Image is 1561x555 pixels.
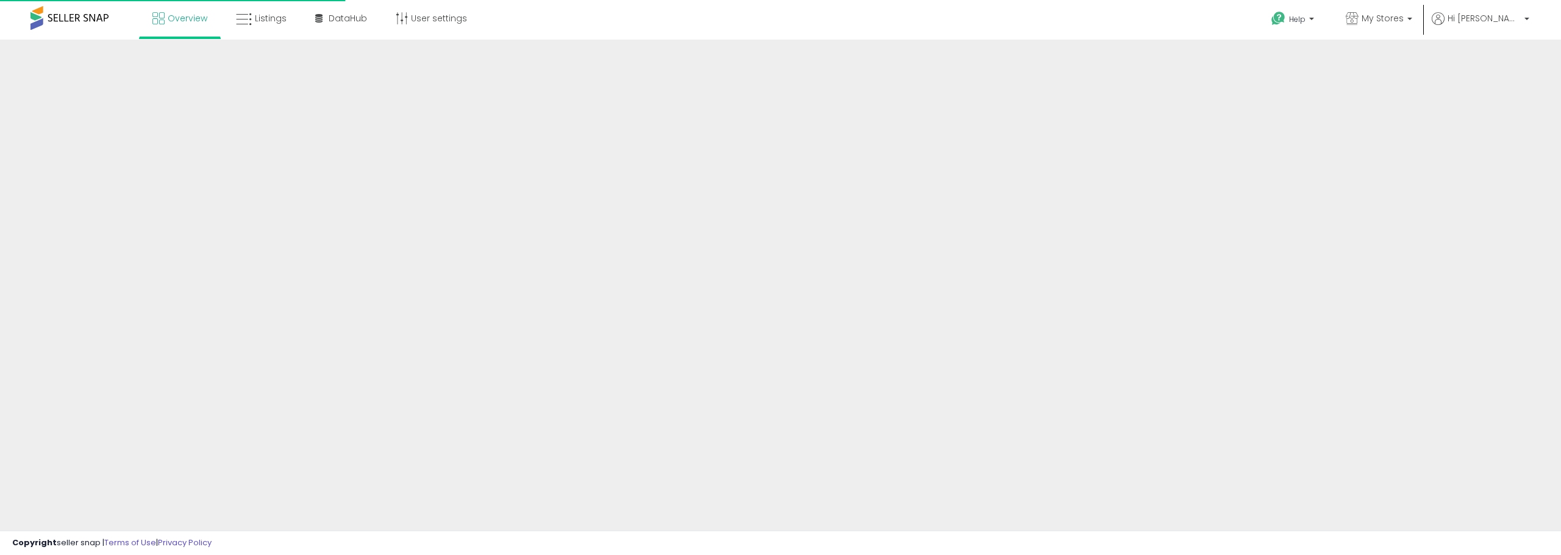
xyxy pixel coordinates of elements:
span: Hi [PERSON_NAME] [1448,12,1521,24]
span: Listings [255,12,287,24]
a: Privacy Policy [158,537,212,548]
span: My Stores [1362,12,1404,24]
a: Terms of Use [104,537,156,548]
div: seller snap | | [12,537,212,549]
i: Get Help [1271,11,1286,26]
a: Hi [PERSON_NAME] [1432,12,1529,40]
a: Help [1262,2,1326,40]
span: Overview [168,12,207,24]
strong: Copyright [12,537,57,548]
span: Help [1289,14,1306,24]
span: DataHub [329,12,367,24]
